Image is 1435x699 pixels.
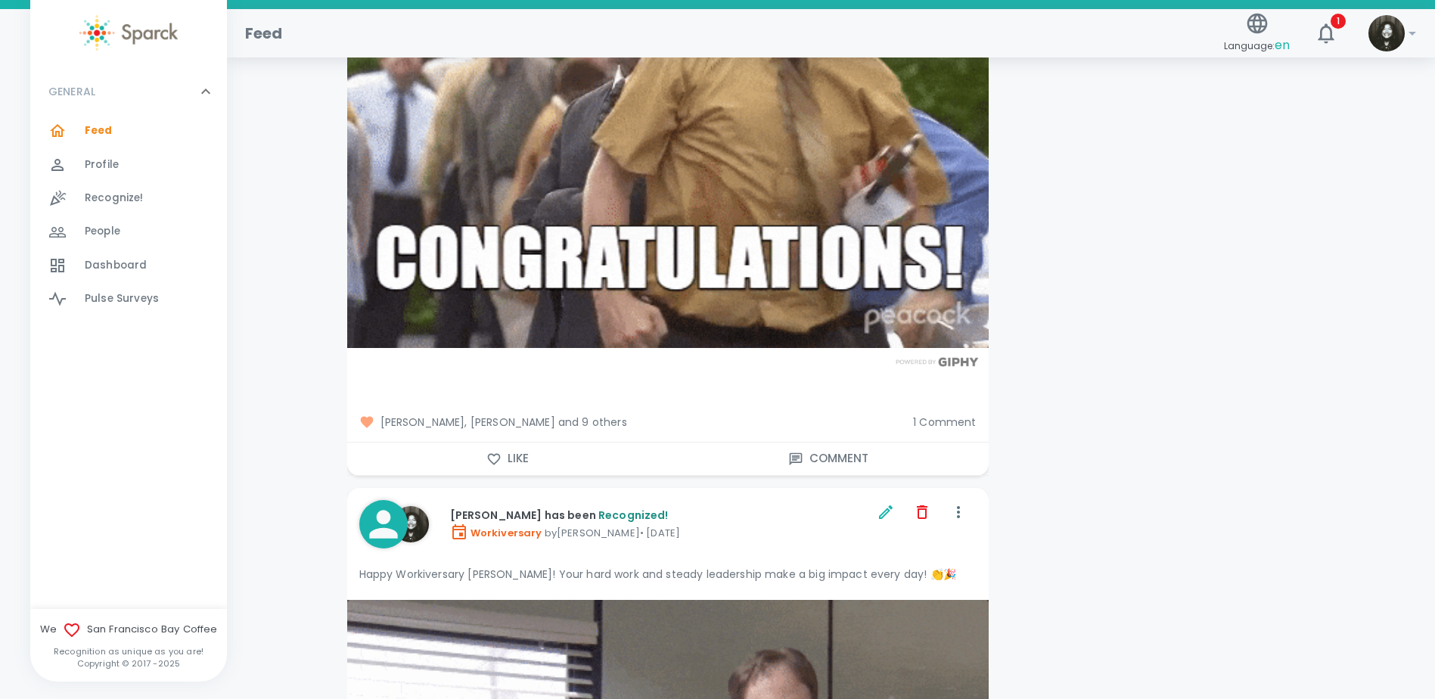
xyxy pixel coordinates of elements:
[30,69,227,114] div: GENERAL
[450,526,542,540] span: Workiversary
[1308,15,1344,51] button: 1
[1218,7,1296,61] button: Language:en
[598,508,669,523] span: Recognized!
[85,258,147,273] span: Dashboard
[85,291,159,306] span: Pulse Surveys
[30,282,227,315] a: Pulse Surveys
[30,114,227,148] a: Feed
[30,657,227,669] p: Copyright © 2017 - 2025
[30,148,227,182] a: Profile
[30,215,227,248] a: People
[85,123,113,138] span: Feed
[450,523,874,541] p: by [PERSON_NAME] • [DATE]
[30,645,227,657] p: Recognition as unique as you are!
[1275,36,1290,54] span: en
[393,506,429,542] img: Picture of Angel Coloyan
[30,249,227,282] a: Dashboard
[30,114,227,322] div: GENERAL
[1224,36,1290,56] span: Language:
[1331,14,1346,29] span: 1
[85,224,120,239] span: People
[85,191,144,206] span: Recognize!
[79,15,178,51] img: Sparck logo
[85,157,119,172] span: Profile
[347,443,668,474] button: Like
[668,443,989,474] button: Comment
[245,21,283,45] h1: Feed
[359,415,902,430] span: [PERSON_NAME], [PERSON_NAME] and 9 others
[359,567,977,582] p: Happy Workiversary [PERSON_NAME]! Your hard work and steady leadership make a big impact every da...
[892,357,983,367] img: Powered by GIPHY
[30,621,227,639] span: We San Francisco Bay Coffee
[48,84,95,99] p: GENERAL
[913,415,976,430] span: 1 Comment
[30,182,227,215] a: Recognize!
[1368,15,1405,51] img: Picture of Angel
[30,15,227,51] a: Sparck logo
[450,508,874,523] p: [PERSON_NAME] has been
